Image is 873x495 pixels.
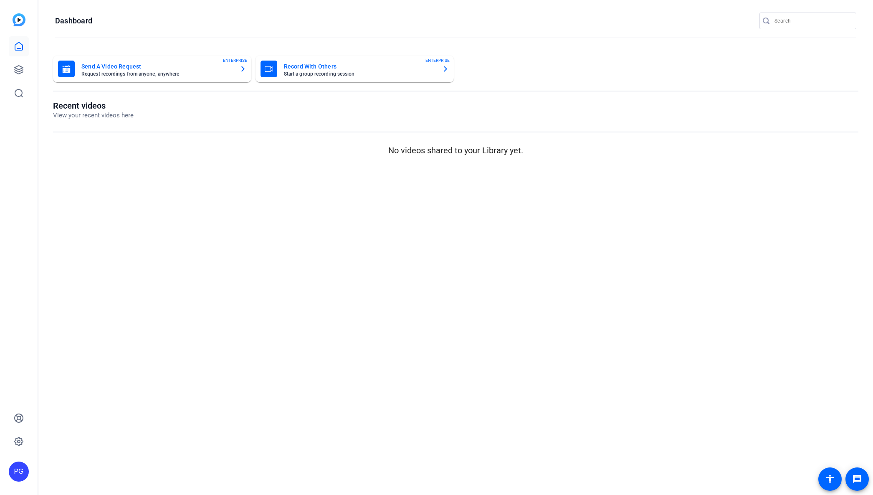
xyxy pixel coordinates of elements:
span: ENTERPRISE [425,57,450,63]
p: No videos shared to your Library yet. [53,144,858,157]
p: View your recent videos here [53,111,134,120]
h1: Dashboard [55,16,92,26]
mat-icon: message [852,474,862,484]
mat-card-subtitle: Start a group recording session [284,71,435,76]
img: blue-gradient.svg [13,13,25,26]
mat-icon: accessibility [825,474,835,484]
div: PG [9,462,29,482]
span: ENTERPRISE [223,57,247,63]
h1: Recent videos [53,101,134,111]
mat-card-title: Record With Others [284,61,435,71]
mat-card-subtitle: Request recordings from anyone, anywhere [81,71,233,76]
mat-card-title: Send A Video Request [81,61,233,71]
button: Send A Video RequestRequest recordings from anyone, anywhereENTERPRISE [53,56,251,82]
button: Record With OthersStart a group recording sessionENTERPRISE [256,56,454,82]
input: Search [774,16,850,26]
